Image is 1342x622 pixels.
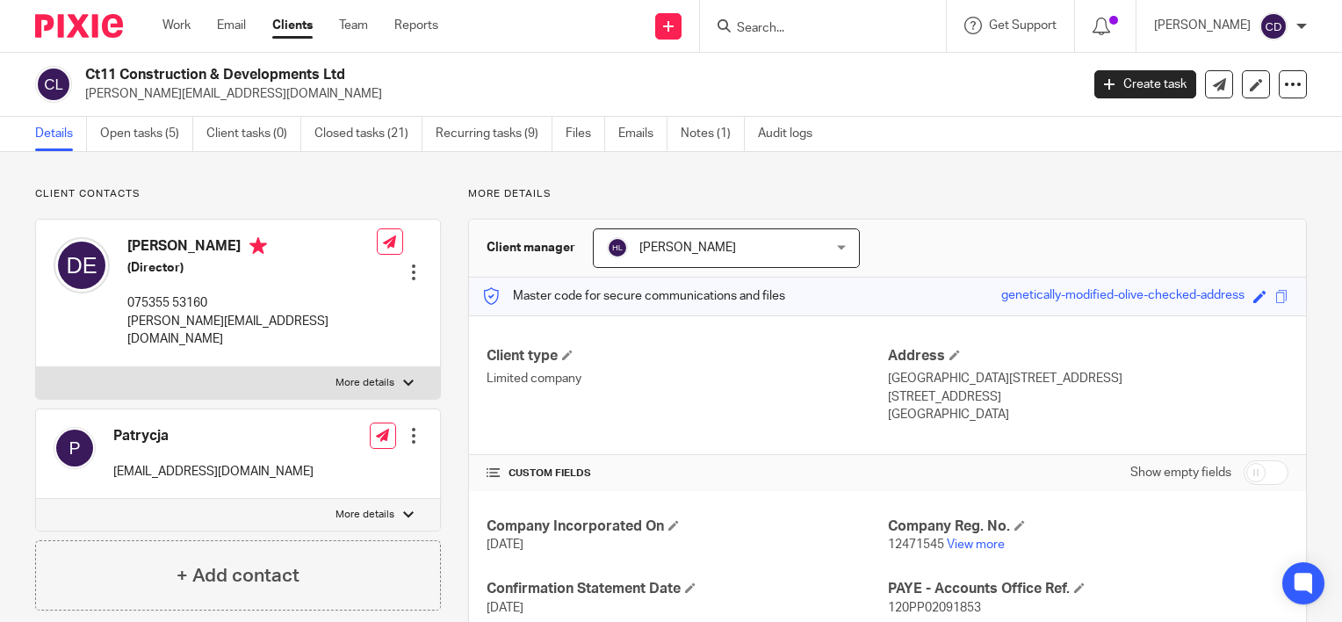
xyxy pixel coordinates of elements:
[339,17,368,34] a: Team
[113,463,314,481] p: [EMAIL_ADDRESS][DOMAIN_NAME]
[100,117,193,151] a: Open tasks (5)
[113,427,314,445] h4: Patrycja
[607,237,628,258] img: svg%3E
[217,17,246,34] a: Email
[888,517,1288,536] h4: Company Reg. No.
[618,117,667,151] a: Emails
[482,287,785,305] p: Master code for secure communications and files
[272,17,313,34] a: Clients
[487,602,523,614] span: [DATE]
[35,14,123,38] img: Pixie
[888,580,1288,598] h4: PAYE - Accounts Office Ref.
[127,237,377,259] h4: [PERSON_NAME]
[888,370,1288,387] p: [GEOGRAPHIC_DATA][STREET_ADDRESS]
[888,406,1288,423] p: [GEOGRAPHIC_DATA]
[127,313,377,349] p: [PERSON_NAME][EMAIL_ADDRESS][DOMAIN_NAME]
[335,376,394,390] p: More details
[487,466,887,481] h4: CUSTOM FIELDS
[85,66,871,84] h2: Ct11 Construction & Developments Ltd
[335,508,394,522] p: More details
[758,117,826,151] a: Audit logs
[35,187,441,201] p: Client contacts
[127,294,377,312] p: 075355 53160
[162,17,191,34] a: Work
[35,117,87,151] a: Details
[394,17,438,34] a: Reports
[566,117,605,151] a: Files
[85,85,1068,103] p: [PERSON_NAME][EMAIL_ADDRESS][DOMAIN_NAME]
[989,19,1057,32] span: Get Support
[177,562,299,589] h4: + Add contact
[888,388,1288,406] p: [STREET_ADDRESS]
[681,117,745,151] a: Notes (1)
[35,66,72,103] img: svg%3E
[487,370,887,387] p: Limited company
[314,117,422,151] a: Closed tasks (21)
[1001,286,1245,307] div: genetically-modified-olive-checked-address
[436,117,552,151] a: Recurring tasks (9)
[735,21,893,37] input: Search
[127,259,377,277] h5: (Director)
[487,239,575,257] h3: Client manager
[888,602,981,614] span: 120PP02091853
[1130,464,1231,481] label: Show empty fields
[1154,17,1251,34] p: [PERSON_NAME]
[947,539,1005,551] a: View more
[639,242,736,254] span: [PERSON_NAME]
[1094,70,1196,98] a: Create task
[54,427,96,469] img: svg%3E
[888,539,944,551] span: 12471545
[487,517,887,536] h4: Company Incorporated On
[487,580,887,598] h4: Confirmation Statement Date
[54,237,110,293] img: svg%3E
[468,187,1307,201] p: More details
[1259,12,1288,40] img: svg%3E
[487,539,523,551] span: [DATE]
[487,347,887,365] h4: Client type
[888,347,1288,365] h4: Address
[249,237,267,255] i: Primary
[206,117,301,151] a: Client tasks (0)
